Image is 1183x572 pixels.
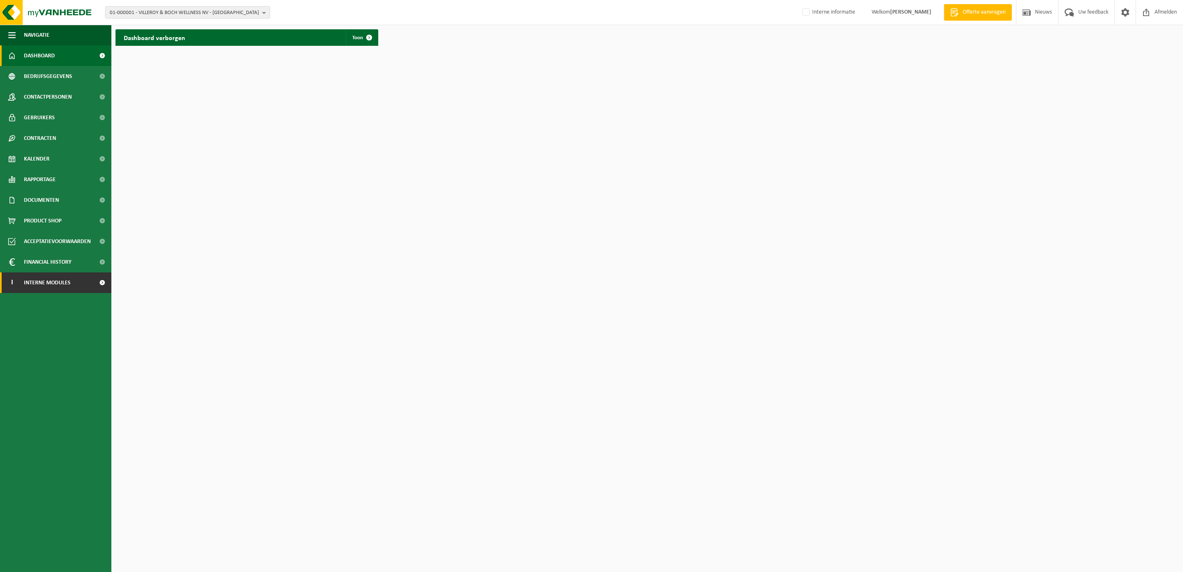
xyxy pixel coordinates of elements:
span: Bedrijfsgegevens [24,66,72,87]
span: Interne modules [24,272,71,293]
span: Dashboard [24,45,55,66]
strong: [PERSON_NAME] [890,9,931,15]
span: I [8,272,16,293]
a: Offerte aanvragen [944,4,1012,21]
span: Product Shop [24,210,61,231]
span: Rapportage [24,169,56,190]
span: Gebruikers [24,107,55,128]
span: Contactpersonen [24,87,72,107]
span: Navigatie [24,25,49,45]
span: Documenten [24,190,59,210]
button: 01-000001 - VILLEROY & BOCH WELLNESS NV - [GEOGRAPHIC_DATA] [105,6,270,19]
h2: Dashboard verborgen [115,29,193,45]
a: Toon [346,29,377,46]
span: Kalender [24,149,49,169]
span: 01-000001 - VILLEROY & BOCH WELLNESS NV - [GEOGRAPHIC_DATA] [110,7,259,19]
label: Interne informatie [801,6,855,19]
span: Contracten [24,128,56,149]
span: Acceptatievoorwaarden [24,231,91,252]
span: Offerte aanvragen [961,8,1008,17]
span: Financial History [24,252,71,272]
span: Toon [352,35,363,40]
